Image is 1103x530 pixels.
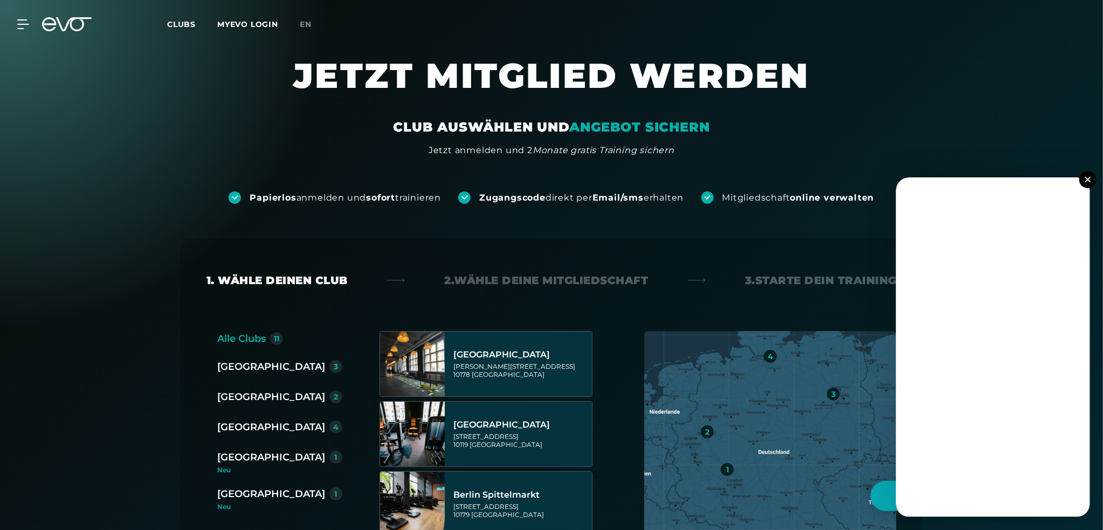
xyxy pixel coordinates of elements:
[217,486,325,501] div: [GEOGRAPHIC_DATA]
[217,331,266,346] div: Alle Clubs
[453,490,589,500] div: Berlin Spittelmarkt
[831,390,836,398] div: 3
[380,402,445,466] img: Berlin Rosenthaler Platz
[453,432,589,449] div: [STREET_ADDRESS] 10119 [GEOGRAPHIC_DATA]
[393,119,709,136] div: CLUB AUSWÄHLEN UND
[167,19,217,29] a: Clubs
[453,419,589,430] div: [GEOGRAPHIC_DATA]
[334,393,338,401] div: 2
[479,192,684,204] div: direkt per erhalten
[250,192,296,203] strong: Papierlos
[790,192,874,203] strong: online verwalten
[722,192,874,204] div: Mitgliedschaft
[745,273,897,288] div: 3. Starte dein Training
[533,145,674,155] em: Monate gratis Training sichern
[453,503,589,519] div: [STREET_ADDRESS] 10179 [GEOGRAPHIC_DATA]
[217,389,325,404] div: [GEOGRAPHIC_DATA]
[592,192,644,203] strong: Email/sms
[335,490,337,498] div: 1
[217,359,325,374] div: [GEOGRAPHIC_DATA]
[217,467,351,473] div: Neu
[453,362,589,378] div: [PERSON_NAME][STREET_ADDRESS] 10178 [GEOGRAPHIC_DATA]
[479,192,546,203] strong: Zugangscode
[335,453,337,461] div: 1
[570,119,710,135] em: ANGEBOT SICHERN
[429,144,674,157] div: Jetzt anmelden und 2
[726,466,729,473] div: 1
[206,273,348,288] div: 1. Wähle deinen Club
[250,192,441,204] div: anmelden und trainieren
[167,19,196,29] span: Clubs
[217,419,325,435] div: [GEOGRAPHIC_DATA]
[871,481,1081,511] button: Hallo Athlet! Was möchtest du tun?
[453,349,589,360] div: [GEOGRAPHIC_DATA]
[445,273,649,288] div: 2. Wähle deine Mitgliedschaft
[300,19,312,29] span: en
[333,423,339,431] div: 4
[300,18,325,31] a: en
[274,335,279,342] div: 11
[366,192,395,203] strong: sofort
[334,363,338,370] div: 3
[217,19,278,29] a: MYEVO LOGIN
[228,54,875,119] h1: JETZT MITGLIED WERDEN
[768,353,773,360] div: 4
[380,332,445,396] img: Berlin Alexanderplatz
[217,504,342,510] div: Neu
[705,428,709,436] div: 2
[1085,176,1091,182] img: close.svg
[217,450,325,465] div: [GEOGRAPHIC_DATA]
